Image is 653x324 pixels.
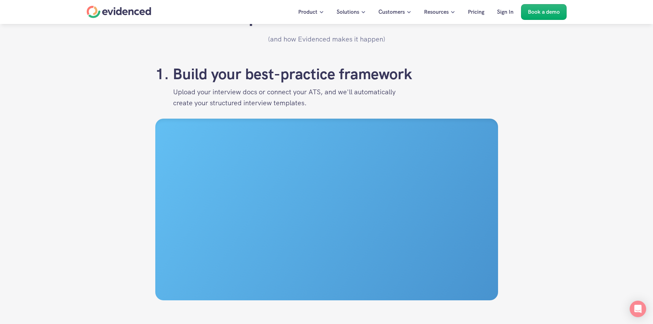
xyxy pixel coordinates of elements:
[155,65,498,83] h2: 1. Build your best-practice framework
[497,8,513,16] p: Sign In
[424,8,449,16] p: Resources
[630,301,646,317] div: Open Intercom Messenger
[492,4,519,20] a: Sign In
[208,4,445,27] h2: 3 steps to reliable interviews
[468,8,484,16] p: Pricing
[378,8,405,16] p: Customers
[337,8,359,16] p: Solutions
[298,8,317,16] p: Product
[87,6,151,18] a: Home
[521,4,567,20] a: Book a demo
[528,8,560,16] p: Book a demo
[173,86,396,108] p: Upload your interview docs or connect your ATS, and we'll automatically create your structured in...
[463,4,489,20] a: Pricing
[241,34,412,45] p: (and how Evidenced makes it happen)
